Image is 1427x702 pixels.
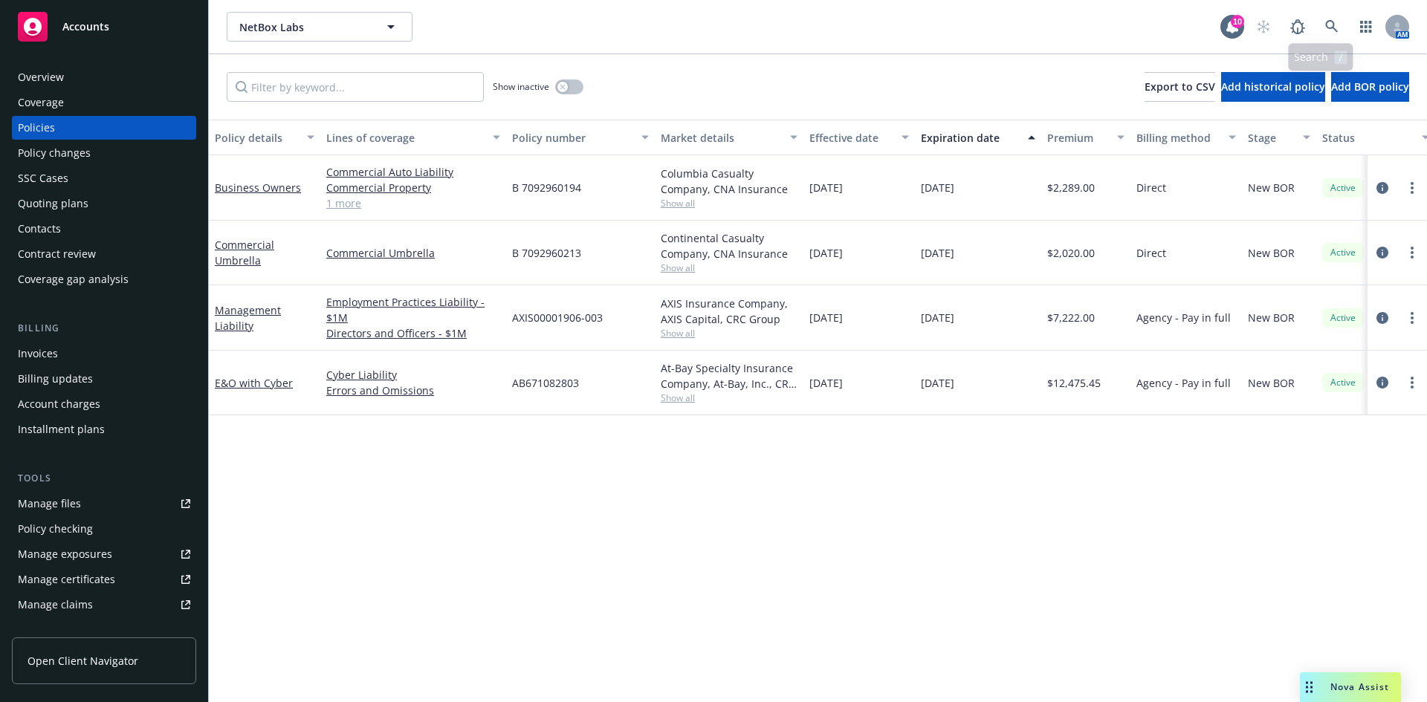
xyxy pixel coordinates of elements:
a: Contacts [12,217,196,241]
button: Policy number [506,120,655,155]
div: Effective date [809,130,893,146]
button: Billing method [1130,120,1242,155]
a: Manage exposures [12,542,196,566]
div: Coverage gap analysis [18,267,129,291]
span: Show all [661,391,797,404]
button: Market details [655,120,803,155]
div: Account charges [18,392,100,416]
div: Manage claims [18,593,93,617]
div: Continental Casualty Company, CNA Insurance [661,230,797,261]
div: At-Bay Specialty Insurance Company, At-Bay, Inc., CRC Group [661,360,797,391]
span: $7,222.00 [1047,310,1095,325]
a: Coverage [12,91,196,114]
button: Export to CSV [1145,72,1215,102]
span: [DATE] [921,310,954,325]
a: circleInformation [1373,374,1391,391]
div: Manage exposures [18,542,112,566]
div: Contract review [18,242,96,266]
span: Show inactive [493,80,549,93]
div: Policy changes [18,141,91,165]
div: Invoices [18,342,58,365]
a: Overview [12,65,196,89]
span: Direct [1136,180,1166,195]
a: Management Liability [215,303,281,333]
a: Commercial Auto Liability [326,164,500,180]
span: Active [1328,311,1358,325]
div: Quoting plans [18,192,88,215]
a: Policy changes [12,141,196,165]
button: Add BOR policy [1331,72,1409,102]
div: Policy details [215,130,298,146]
button: NetBox Labs [227,12,412,42]
div: AXIS Insurance Company, AXIS Capital, CRC Group [661,296,797,327]
span: Active [1328,246,1358,259]
div: 10 [1231,15,1244,28]
a: Commercial Umbrella [326,245,500,261]
span: Show all [661,327,797,339]
span: AB671082803 [512,375,579,391]
div: Coverage [18,91,64,114]
div: Policy checking [18,517,93,541]
div: Manage BORs [18,618,88,642]
div: Overview [18,65,64,89]
a: Cyber Liability [326,367,500,383]
input: Filter by keyword... [227,72,484,102]
div: Policy number [512,130,632,146]
span: Show all [661,197,797,209]
a: circleInformation [1373,309,1391,327]
div: Tools [12,471,196,486]
span: [DATE] [809,375,843,391]
span: B 7092960213 [512,245,581,261]
a: Start snowing [1249,12,1278,42]
a: Policies [12,116,196,140]
button: Expiration date [915,120,1041,155]
span: Export to CSV [1145,79,1215,94]
span: [DATE] [809,310,843,325]
span: Agency - Pay in full [1136,310,1231,325]
a: Invoices [12,342,196,365]
div: Policies [18,116,55,140]
a: circleInformation [1373,244,1391,261]
span: B 7092960194 [512,180,581,195]
a: Commercial Umbrella [215,238,274,267]
button: Add historical policy [1221,72,1325,102]
div: Billing method [1136,130,1220,146]
span: NetBox Labs [239,19,368,35]
a: more [1403,244,1421,261]
button: Stage [1242,120,1316,155]
a: Search [1317,12,1347,42]
span: Active [1328,181,1358,195]
span: $2,289.00 [1047,180,1095,195]
div: Premium [1047,130,1108,146]
a: circleInformation [1373,179,1391,197]
a: Policy checking [12,517,196,541]
a: Manage certificates [12,568,196,591]
button: Nova Assist [1300,672,1401,702]
span: Add historical policy [1221,79,1325,94]
a: Manage files [12,492,196,516]
span: Active [1328,376,1358,389]
span: New BOR [1248,180,1295,195]
a: more [1403,309,1421,327]
a: Account charges [12,392,196,416]
button: Premium [1041,120,1130,155]
span: Open Client Navigator [27,653,138,669]
a: Switch app [1351,12,1381,42]
a: Installment plans [12,417,196,441]
span: [DATE] [921,375,954,391]
div: Contacts [18,217,61,241]
div: Market details [661,130,781,146]
a: Accounts [12,6,196,48]
a: more [1403,179,1421,197]
div: Manage files [18,492,81,516]
span: New BOR [1248,375,1295,391]
span: Add BOR policy [1331,79,1409,94]
span: Nova Assist [1330,680,1389,693]
div: Billing updates [18,367,93,391]
div: Columbia Casualty Company, CNA Insurance [661,166,797,197]
div: Stage [1248,130,1294,146]
a: Errors and Omissions [326,383,500,398]
div: Manage certificates [18,568,115,591]
div: Expiration date [921,130,1019,146]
